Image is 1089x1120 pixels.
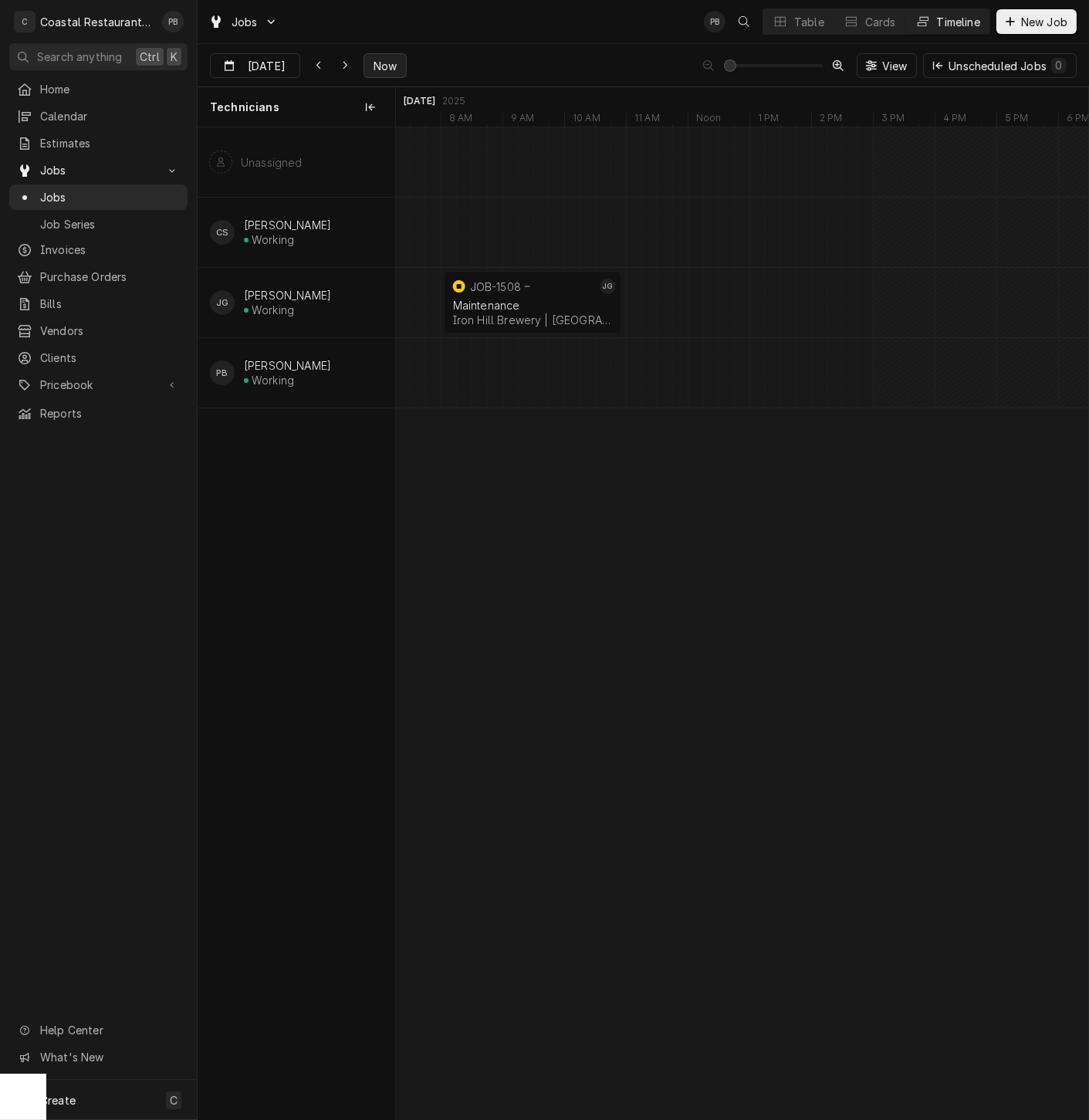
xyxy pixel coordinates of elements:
a: Jobs [9,184,188,210]
div: Technicians column. SPACE for context menu [198,87,395,127]
div: [PERSON_NAME] [244,289,331,302]
span: Pricebook [40,377,157,393]
div: 11 AM [626,112,668,129]
span: Job Series [40,216,180,232]
a: Job Series [9,211,188,237]
a: Reports [9,401,188,426]
div: PB [162,11,184,32]
div: James Gatton's Avatar [210,290,235,315]
a: Bills [9,291,188,316]
a: Go to Jobs [9,157,188,183]
div: Table [794,14,824,30]
span: Estimates [40,135,180,151]
div: 10 AM [564,112,608,129]
div: 8 AM [441,112,481,129]
span: Search anything [37,49,122,65]
span: Home [40,81,180,97]
div: Phill Blush's Avatar [704,11,725,32]
div: JG [210,290,235,315]
div: C [14,11,36,32]
a: Go to What's New [9,1044,188,1070]
div: 0 [1054,57,1064,73]
span: Reports [40,405,180,421]
div: 2025 [442,95,466,107]
div: 4 PM [935,112,975,129]
a: Vendors [9,318,188,343]
div: Working [252,303,294,316]
span: Help Center [40,1022,178,1038]
div: 9 AM [502,112,543,129]
div: Coastal Restaurant Repair [40,14,154,30]
div: Unscheduled Jobs [949,58,1067,74]
div: CS [210,220,235,245]
div: Working [252,233,294,246]
a: Estimates [9,130,188,156]
div: Iron Hill Brewery | [GEOGRAPHIC_DATA], 19971 [453,313,613,327]
div: Maintenance [453,299,613,312]
div: Chris Sockriter's Avatar [210,220,235,245]
span: Invoices [40,242,180,258]
div: JG [600,279,616,294]
span: Purchase Orders [40,269,180,285]
div: [DATE] [404,95,436,107]
div: 5 PM [996,112,1037,129]
a: Go to Pricebook [9,372,188,398]
div: Working [252,374,294,387]
div: [PERSON_NAME] [244,359,331,372]
div: JOB-1508 [470,280,521,293]
a: Calendar [9,103,188,129]
div: 1 PM [749,112,787,129]
div: normal [396,127,1088,1119]
button: Now [364,53,407,78]
button: Unscheduled Jobs0 [923,53,1077,78]
span: New Job [1018,14,1070,30]
div: left [198,127,395,1119]
button: Search anythingCtrlK [9,43,188,70]
a: Home [9,76,188,102]
span: Now [370,58,400,74]
span: Clients [40,350,180,366]
div: 2 PM [811,112,851,129]
span: Jobs [232,14,258,30]
div: Noon [688,112,729,129]
span: Technicians [210,100,279,115]
div: PB [210,360,235,385]
button: New Job [996,9,1077,34]
div: Unassigned [241,156,303,169]
span: Jobs [40,162,157,178]
a: Invoices [9,237,188,262]
button: View [857,53,918,78]
span: Bills [40,296,180,312]
div: PB [704,11,725,32]
a: Go to Jobs [202,9,284,35]
div: Cards [865,14,896,30]
a: Go to Help Center [9,1017,188,1043]
a: Purchase Orders [9,264,188,289]
span: C [170,1092,178,1108]
div: Phill Blush's Avatar [162,11,184,32]
span: Calendar [40,108,180,124]
span: K [171,49,178,65]
span: View [879,58,911,74]
span: What's New [40,1049,178,1065]
div: Timeline [937,14,980,30]
span: Create [40,1094,76,1107]
div: 3 PM [873,112,913,129]
span: Ctrl [140,49,160,65]
div: James Gatton's Avatar [600,279,616,294]
a: Clients [9,345,188,371]
button: Open search [732,9,756,34]
button: [DATE] [210,53,300,78]
span: Vendors [40,323,180,339]
div: Phill Blush's Avatar [210,360,235,385]
span: Jobs [40,189,180,205]
div: [PERSON_NAME] [244,218,331,232]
